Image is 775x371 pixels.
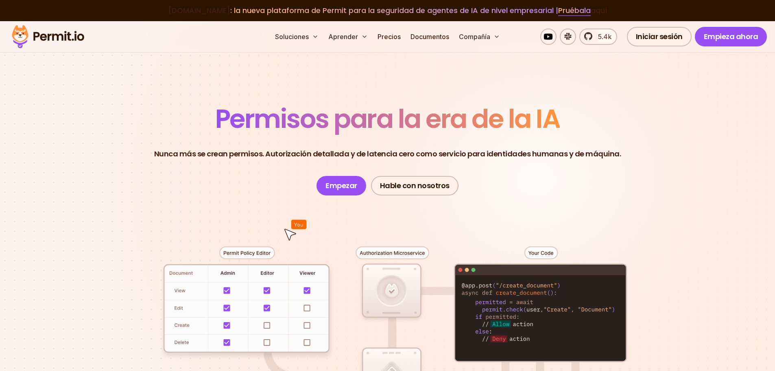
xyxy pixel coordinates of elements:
font: aquí [591,5,607,15]
a: Empezar [317,176,366,195]
a: Hable con nosotros [371,176,458,195]
font: Empieza ahora [704,31,758,42]
font: [DOMAIN_NAME] [168,5,230,15]
font: Compañía [459,33,490,41]
a: Precios [374,29,404,45]
font: Aprender [328,33,358,41]
font: Empezar [325,180,357,191]
font: Pruébala [558,5,591,15]
button: Compañía [456,29,503,45]
a: Pruébala [558,5,591,16]
img: Logotipo del permiso [8,23,88,50]
a: 5.4k [579,29,617,45]
button: Aprender [325,29,371,45]
a: Iniciar sesión [627,27,692,46]
font: : la nueva plataforma de Permit para la seguridad de agentes de IA de nivel empresarial | [230,5,558,15]
font: Soluciones [275,33,309,41]
font: Nunca más se crean permisos. Autorización detallada y de latencia cero como servicio para identid... [154,149,621,159]
a: Empieza ahora [695,27,767,46]
font: Precios [378,33,401,41]
font: 5.4k [598,33,611,41]
font: Documentos [410,33,449,41]
font: Permisos para la era de la IA [215,101,560,137]
button: Soluciones [272,29,322,45]
a: Documentos [407,29,452,45]
font: Iniciar sesión [636,31,683,42]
